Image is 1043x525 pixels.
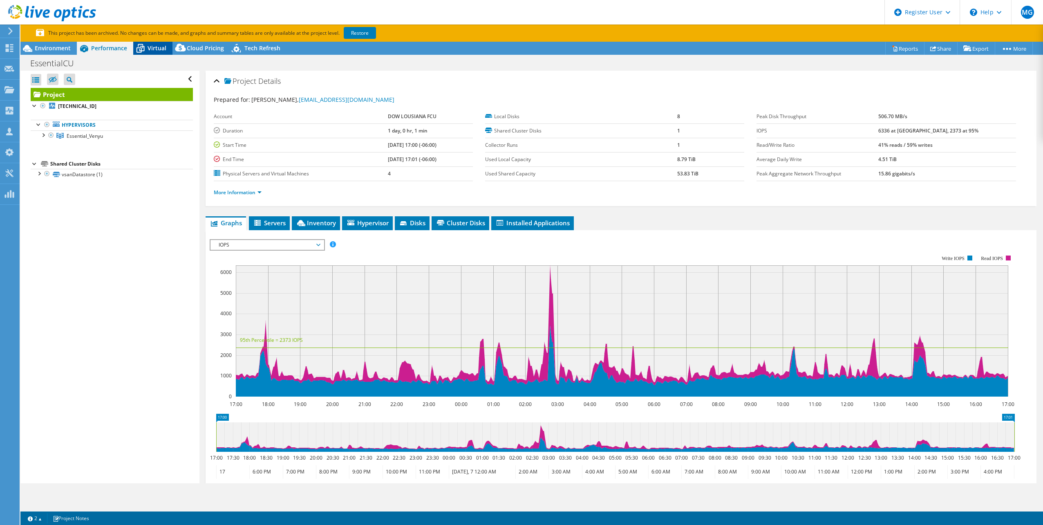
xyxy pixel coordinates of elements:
[677,141,680,148] b: 1
[487,401,499,408] text: 01:00
[774,454,787,461] text: 10:00
[299,96,394,103] a: [EMAIL_ADDRESS][DOMAIN_NAME]
[293,454,305,461] text: 19:30
[50,159,193,169] div: Shared Cluster Disks
[969,401,982,408] text: 16:00
[495,219,570,227] span: Installed Applications
[388,170,391,177] b: 4
[924,454,937,461] text: 14:30
[31,120,193,130] a: Hypervisors
[31,169,193,179] a: vsanDatastore (1)
[757,112,878,121] label: Peak Disk Throughput
[214,170,388,178] label: Physical Servers and Virtual Machines
[1001,401,1014,408] text: 17:00
[210,219,242,227] span: Graphs
[858,454,871,461] text: 12:30
[757,155,878,164] label: Average Daily Write
[326,401,338,408] text: 20:00
[258,76,281,86] span: Details
[991,454,1003,461] text: 16:30
[390,401,403,408] text: 22:00
[758,454,771,461] text: 09:30
[214,112,388,121] label: Account
[878,127,978,134] b: 6336 at [GEOGRAPHIC_DATA], 2373 at 95%
[296,219,336,227] span: Inventory
[583,401,596,408] text: 04:00
[67,132,103,139] span: Essential_Venyu
[262,401,274,408] text: 18:00
[824,454,837,461] text: 11:30
[27,59,86,68] h1: EssentialCU
[808,454,821,461] text: 11:00
[625,454,638,461] text: 05:30
[388,113,436,120] b: DOW LOUSIANA FCU
[293,401,306,408] text: 19:00
[476,454,488,461] text: 01:00
[276,454,289,461] text: 19:00
[214,141,388,149] label: Start Time
[878,156,897,163] b: 4.51 TiB
[224,77,256,85] span: Project
[744,401,757,408] text: 09:00
[519,401,531,408] text: 02:00
[526,454,538,461] text: 02:30
[677,170,698,177] b: 53.83 TiB
[359,454,372,461] text: 21:30
[485,155,677,164] label: Used Local Capacity
[509,454,521,461] text: 02:00
[220,352,232,359] text: 2000
[677,156,696,163] b: 8.79 TiB
[873,401,885,408] text: 13:00
[436,219,485,227] span: Cluster Disks
[187,44,224,52] span: Cloud Pricing
[615,401,628,408] text: 05:00
[708,454,721,461] text: 08:00
[551,401,564,408] text: 03:00
[426,454,439,461] text: 23:30
[1007,454,1020,461] text: 17:00
[609,454,621,461] text: 05:00
[454,401,467,408] text: 00:00
[346,219,389,227] span: Hypervisor
[757,170,878,178] label: Peak Aggregate Network Throughput
[240,337,303,343] text: 95th Percentile = 2373 IOPS
[757,141,878,149] label: Read/Write Ratio
[542,454,555,461] text: 03:00
[957,42,995,55] a: Export
[31,130,193,141] a: Essential_Venyu
[791,454,804,461] text: 10:30
[58,103,96,110] b: [TECHNICAL_ID]
[692,454,704,461] text: 07:30
[220,289,232,296] text: 5000
[958,454,970,461] text: 15:30
[974,454,987,461] text: 16:00
[757,127,878,135] label: IOPS
[388,127,427,134] b: 1 day, 0 hr, 1 min
[840,401,853,408] text: 12:00
[251,96,394,103] span: [PERSON_NAME],
[559,454,571,461] text: 03:30
[214,155,388,164] label: End Time
[970,9,977,16] svg: \n
[342,454,355,461] text: 21:00
[399,219,425,227] span: Disks
[776,401,789,408] text: 10:00
[91,44,127,52] span: Performance
[229,393,232,400] text: 0
[981,256,1003,261] text: Read IOPS
[647,401,660,408] text: 06:00
[908,454,920,461] text: 14:00
[309,454,322,461] text: 20:00
[22,513,47,523] a: 2
[388,141,436,148] b: [DATE] 17:00 (-06:00)
[937,401,949,408] text: 15:00
[485,170,677,178] label: Used Shared Capacity
[358,401,371,408] text: 21:00
[841,454,854,461] text: 12:00
[942,256,965,261] text: Write IOPS
[712,401,724,408] text: 08:00
[326,454,339,461] text: 20:30
[220,269,232,276] text: 6000
[485,112,677,121] label: Local Disks
[878,170,915,177] b: 15.86 gigabits/s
